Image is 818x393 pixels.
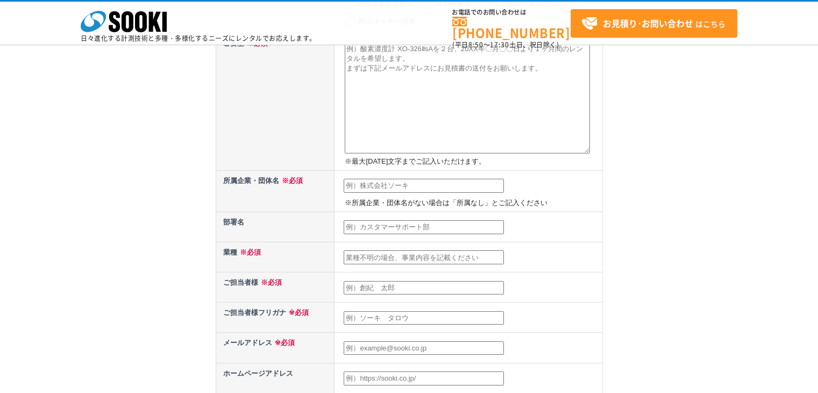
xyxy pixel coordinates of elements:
a: お見積り･お問い合わせはこちら [571,9,737,38]
span: ※必須 [258,278,282,286]
th: 業種 [216,242,335,272]
th: メールアドレス [216,333,335,363]
p: ※最大[DATE]文字までご記入いただけます。 [345,156,600,167]
input: 例）https://sooki.co.jp/ [344,371,504,385]
th: 所属企業・団体名 [216,170,335,212]
p: 日々進化する計測技術と多種・多様化するニーズにレンタルでお応えします。 [81,35,316,41]
span: はこちら [581,16,725,32]
th: ホームページアドレス [216,363,335,393]
span: ※必須 [272,339,295,347]
input: 業種不明の場合、事業内容を記載ください [344,250,504,264]
input: 例）株式会社ソーキ [344,179,504,193]
th: ご担当者様フリガナ [216,303,335,333]
span: お電話でのお問い合わせは [452,9,571,16]
p: ※所属企業・団体名がない場合は「所属なし」とご記入ください [345,198,600,209]
input: 例）創紀 太郎 [344,281,504,295]
a: [PHONE_NUMBER] [452,17,571,39]
span: ※必須 [286,308,309,317]
input: 例）カスタマーサポート部 [344,220,504,234]
span: 17:30 [490,40,509,50]
span: ※必須 [237,248,261,256]
th: ご要望 [216,33,335,170]
th: 部署名 [216,212,335,242]
span: ※必須 [279,177,303,185]
span: 8:50 [468,40,483,50]
input: 例）ソーキ タロウ [344,311,504,325]
strong: お見積り･お問い合わせ [603,17,693,30]
th: ご担当者様 [216,272,335,303]
span: (平日 ～ 土日、祝日除く) [452,40,559,50]
input: 例）example@sooki.co.jp [344,341,504,355]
